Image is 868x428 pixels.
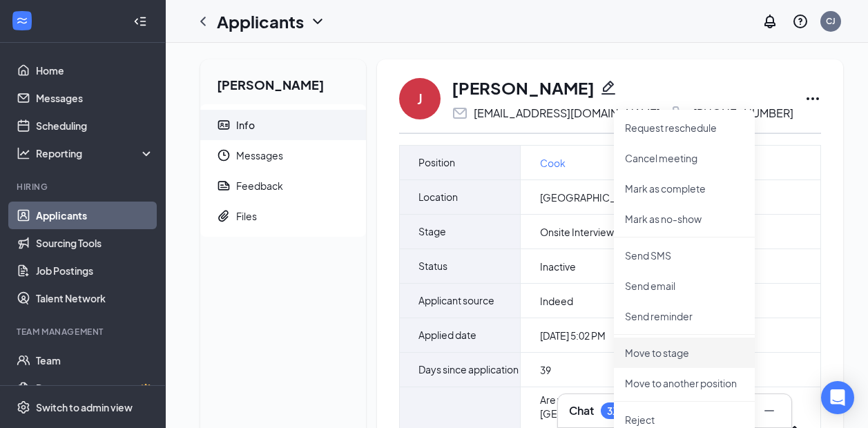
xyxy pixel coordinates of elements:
button: Minimize [758,400,780,422]
a: Talent Network [36,284,154,312]
div: [PHONE_NUMBER] [693,106,793,120]
div: Hiring [17,181,151,193]
h1: [PERSON_NAME] [452,76,595,99]
p: Reject [625,413,744,427]
svg: ChevronLeft [195,13,211,30]
a: Scheduling [36,112,154,139]
a: Cook [540,155,566,171]
svg: Settings [17,400,30,414]
svg: Paperclip [217,209,231,223]
a: Messages [36,84,154,112]
span: 39 [540,363,551,377]
span: Messages [236,140,355,171]
span: [GEOGRAPHIC_DATA] [540,191,641,204]
svg: Email [452,105,468,121]
p: Move to stage [625,346,744,360]
a: DocumentsCrown [36,374,154,402]
div: Files [236,209,257,223]
div: Team Management [17,326,151,338]
p: Mark as no-show [625,212,744,226]
svg: QuestionInfo [792,13,809,30]
span: Stage [418,215,446,249]
svg: ContactCard [217,118,231,132]
p: Send email [625,279,744,293]
svg: Phone [671,105,688,121]
a: ContactCardInfo [200,110,366,140]
div: [EMAIL_ADDRESS][DOMAIN_NAME] [474,106,660,120]
span: Indeed [540,294,573,308]
p: Request reschedule [625,121,744,135]
svg: Report [217,179,231,193]
svg: Notifications [762,13,778,30]
svg: Collapse [133,14,147,28]
span: Location [418,180,458,214]
div: CJ [826,15,836,27]
a: Sourcing Tools [36,229,154,257]
span: Status [418,249,447,283]
a: ReportFeedback [200,171,366,201]
div: Switch to admin view [36,400,133,414]
svg: Analysis [17,146,30,160]
a: Team [36,347,154,374]
a: Job Postings [36,257,154,284]
h1: Applicants [217,10,304,33]
div: Reporting [36,146,155,160]
a: ClockMessages [200,140,366,171]
p: Move to another position [625,376,744,390]
span: Onsite Interview [540,225,614,239]
svg: Clock [217,148,231,162]
span: Applicant source [418,284,494,318]
span: Inactive [540,260,576,273]
span: Applied date [418,318,476,352]
div: Feedback [236,179,283,193]
svg: Pencil [600,79,617,96]
div: 31 [607,405,618,417]
svg: Minimize [761,402,778,419]
div: Info [236,118,255,132]
span: [DATE] 5:02 PM [540,329,606,342]
svg: Ellipses [804,90,821,107]
h3: Chat [569,403,594,418]
a: PaperclipFiles [200,201,366,231]
a: Applicants [36,202,154,229]
span: Days since application [418,353,519,387]
p: Send SMS [625,249,744,262]
div: Are you legally eligible to work in the [GEOGRAPHIC_DATA]? : [540,393,784,420]
p: Cancel meeting [625,151,744,165]
svg: WorkstreamLogo [15,14,29,28]
p: Mark as complete [625,182,744,195]
span: Position [418,146,455,179]
h2: [PERSON_NAME] [200,59,366,104]
svg: ChevronDown [309,13,326,30]
div: Open Intercom Messenger [821,381,854,414]
a: Home [36,57,154,84]
div: J [417,89,423,108]
p: Send reminder [625,309,744,323]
